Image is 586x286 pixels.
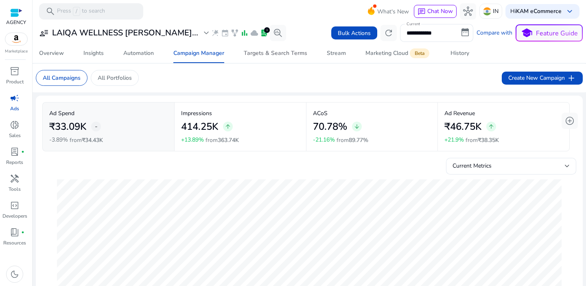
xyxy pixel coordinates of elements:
[444,137,464,143] p: +21.9%
[450,50,469,56] div: History
[536,28,578,38] p: Feature Guide
[260,29,268,37] span: lab_profile
[250,29,258,37] span: cloud
[5,33,27,45] img: amazon.svg
[10,120,20,130] span: donut_small
[463,7,473,16] span: hub
[10,105,19,112] p: Ads
[414,5,457,18] button: chatChat Now
[377,4,409,19] span: What's New
[39,28,49,38] span: user_attributes
[6,19,26,26] p: AGENCY
[39,50,64,56] div: Overview
[354,123,360,130] span: arrow_downward
[10,93,20,103] span: campaign
[264,27,270,33] div: 1
[10,227,20,237] span: book_4
[502,72,583,85] button: Create New Campaignadd
[418,8,426,16] span: chat
[10,269,20,279] span: dark_mode
[313,137,335,143] p: -21.16%
[241,29,249,37] span: bar_chart
[349,136,368,144] span: 89.77%
[73,7,80,16] span: /
[49,109,168,118] p: Ad Spend
[10,201,20,210] span: code_blocks
[70,136,103,144] p: from
[565,7,575,16] span: keyboard_arrow_down
[244,50,307,56] div: Targets & Search Terms
[488,123,494,130] span: arrow_upward
[327,50,346,56] div: Stream
[460,3,476,20] button: hub
[9,132,21,139] p: Sales
[95,122,98,131] span: -
[270,25,286,41] button: search_insights
[123,50,154,56] div: Automation
[453,162,492,170] span: Current Metrics
[313,109,431,118] p: ACoS
[565,116,575,126] span: add_circle
[52,28,198,38] h3: LAIQA WELLNESS [PERSON_NAME]...
[478,136,499,144] span: ₹38.35K
[566,73,576,83] span: add
[516,24,583,41] button: schoolFeature Guide
[10,174,20,183] span: handyman
[338,29,371,37] span: Bulk Actions
[5,48,28,55] p: Marketplace
[444,121,481,133] h2: ₹46.75K
[521,27,533,39] span: school
[10,147,20,157] span: lab_profile
[57,7,105,16] p: Press to search
[43,74,81,82] p: All Campaigns
[331,26,377,39] button: Bulk Actions
[3,239,26,247] p: Resources
[46,7,55,16] span: search
[218,136,239,144] span: 363.74K
[173,50,224,56] div: Campaign Manager
[49,121,86,133] h2: ₹33.09K
[313,121,347,133] h2: 70.78%
[181,137,204,143] p: +13.89%
[49,137,68,143] p: -3.89%
[273,28,283,38] span: search_insights
[98,74,132,82] p: All Portfolios
[410,48,429,58] span: Beta
[10,66,20,76] span: inventory_2
[211,29,219,37] span: wand_stars
[6,159,23,166] p: Reports
[201,28,211,38] span: expand_more
[493,4,499,18] p: IN
[444,109,563,118] p: Ad Revenue
[337,136,368,144] p: from
[21,231,24,234] span: fiber_manual_record
[508,73,576,83] span: Create New Campaign
[83,50,104,56] div: Insights
[516,7,562,15] b: KAM eCommerce
[365,50,431,57] div: Marketing Cloud
[21,150,24,153] span: fiber_manual_record
[181,109,300,118] p: Impressions
[483,7,491,15] img: in.svg
[6,78,24,85] p: Product
[206,136,239,144] p: from
[221,29,229,37] span: event
[562,113,578,129] button: add_circle
[231,29,239,37] span: family_history
[2,212,27,220] p: Developers
[466,136,499,144] p: from
[225,123,231,130] span: arrow_upward
[9,186,21,193] p: Tools
[380,25,397,41] button: refresh
[477,29,512,37] a: Compare with
[181,121,218,133] h2: 414.25K
[82,136,103,144] span: ₹34.43K
[427,7,453,15] span: Chat Now
[384,28,394,38] span: refresh
[510,9,562,14] p: Hi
